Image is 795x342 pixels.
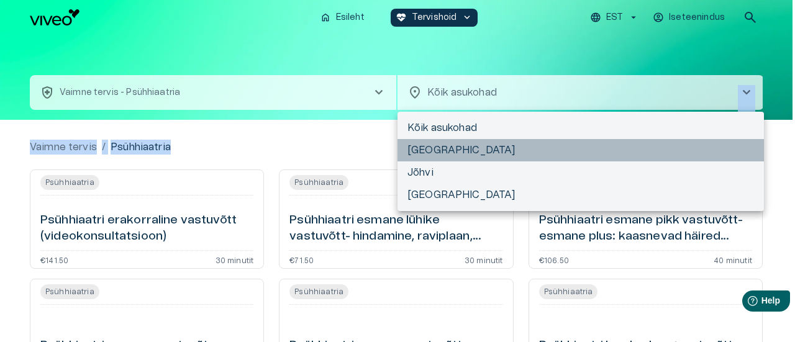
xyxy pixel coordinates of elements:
li: [GEOGRAPHIC_DATA] [397,184,764,206]
li: Jõhvi [397,161,764,184]
iframe: Help widget launcher [698,286,795,320]
li: [GEOGRAPHIC_DATA] [397,139,764,161]
li: Kõik asukohad [397,117,764,139]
